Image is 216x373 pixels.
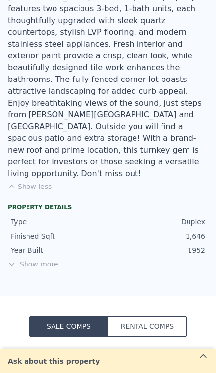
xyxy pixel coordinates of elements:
[2,356,106,366] div: Ask about this property
[8,259,208,269] span: Show more
[8,182,52,191] button: Show less
[29,316,108,337] button: Sale Comps
[108,231,205,241] div: 1,646
[11,217,108,227] div: Type
[8,203,208,211] div: Property details
[11,245,108,255] div: Year Built
[108,217,205,227] div: Duplex
[108,245,205,255] div: 1952
[11,231,108,241] div: Finished Sqft
[108,316,187,337] button: Rental Comps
